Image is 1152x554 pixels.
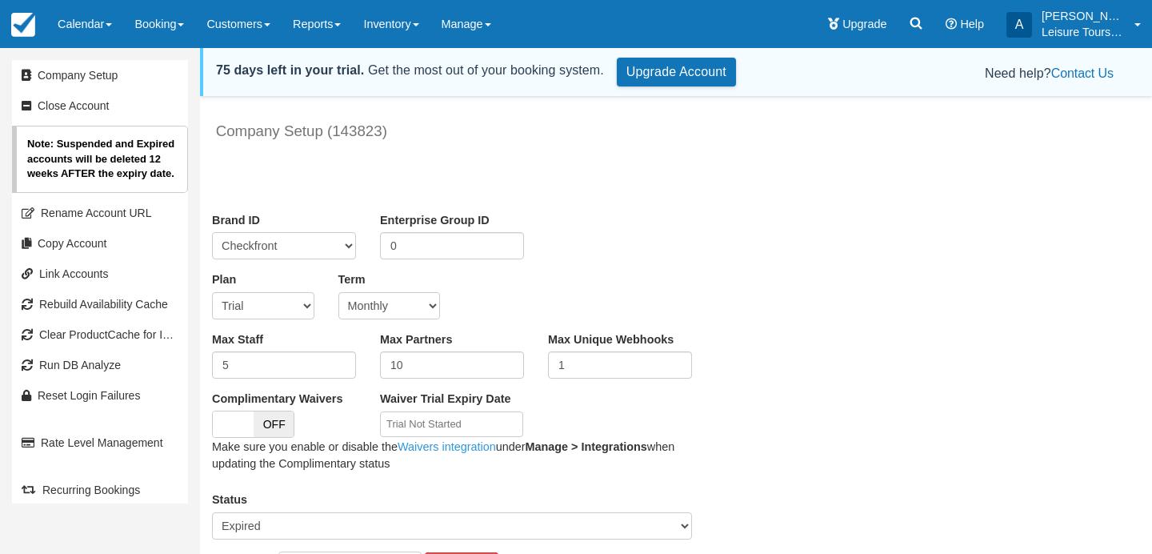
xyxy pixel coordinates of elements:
[12,93,188,118] a: Close Account
[12,200,188,226] a: Rename Account URL
[617,58,736,86] a: Upgrade Account
[216,61,604,80] div: Get the most out of your booking system.
[12,291,188,317] a: Rebuild Availability Cache
[1051,64,1114,83] button: Contact Us
[12,231,188,256] a: Copy Account
[380,391,510,407] label: Waiver Trial Expiry Date
[212,331,263,348] label: Max Staff
[11,13,35,37] img: checkfront-main-nav-mini-logo.png
[1042,24,1125,40] p: Leisure Tours Demo Account
[212,271,236,288] label: Plan
[380,331,452,348] label: Max Partners
[254,411,294,437] span: OFF
[1006,12,1032,38] div: A
[212,391,356,430] span: Complimentary Waivers
[216,63,364,77] strong: 75 days left in your trial.
[380,411,523,438] input: Trial Not Started
[960,18,984,30] span: Help
[380,212,490,229] label: Enterprise Group ID
[548,331,674,348] label: Max Unique Webhooks
[12,62,188,88] a: Company Setup
[12,352,188,378] a: Run DB Analyze
[12,322,188,347] a: Clear ProductCache for Inventory
[12,261,188,287] a: Link Accounts
[212,391,356,407] label: Complimentary Waivers
[12,126,188,192] p: Note: Suspended and Expired accounts will be deleted 12 weeks AFTER the expiry date.
[12,430,188,456] a: Rate Level Management
[1042,8,1125,24] p: [PERSON_NAME] ([PERSON_NAME][DOMAIN_NAME][PERSON_NAME])
[525,440,646,453] b: Manage > Integrations
[212,116,1052,144] h3: Company Setup (143823)
[12,477,188,503] a: Recurring Bookings
[212,439,692,472] p: Make sure you enable or disable the under when updating the Complimentary status
[212,492,247,508] label: Status
[946,18,957,30] i: Help
[338,271,366,288] label: Term
[212,212,260,229] label: Brand ID
[842,18,886,30] span: Upgrade
[762,64,1114,83] div: Need help?
[12,383,188,408] a: Reset Login Failures
[398,440,496,453] a: Waivers integration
